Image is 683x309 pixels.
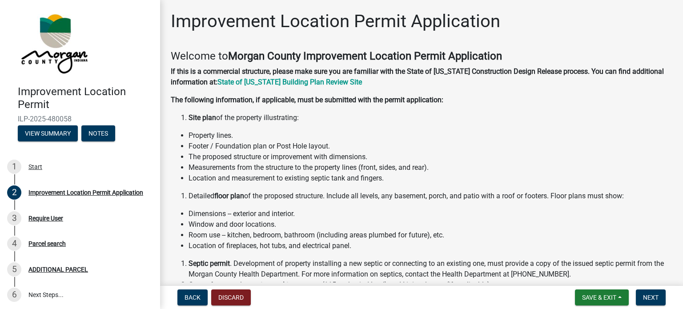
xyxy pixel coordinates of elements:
span: ILP-2025-480058 [18,115,142,123]
strong: floor plan [214,192,244,200]
li: Dimensions -- exterior and interior. [189,209,672,219]
li: Location of fireplaces, hot tubs, and electrical panel. [189,241,672,251]
li: Measurements from the structure to the property lines (front, sides, and rear). [189,162,672,173]
div: Require User [28,215,63,221]
div: 2 [7,185,21,200]
strong: Septic permit [189,259,230,268]
li: . Development of property installing a new septic or connecting to an existing one, must provide ... [189,258,672,280]
span: Back [185,294,201,301]
li: of the property illustrating: [189,112,672,123]
button: Back [177,289,208,305]
wm-modal-confirm: Notes [81,130,115,137]
div: ADDITIONAL PARCEL [28,266,88,273]
div: 4 [7,237,21,251]
div: 5 [7,262,21,277]
button: Discard [211,289,251,305]
li: Detailed of the proposed structure. Include all levels, any basement, porch, and patio with a roo... [189,191,672,201]
button: Next [636,289,666,305]
li: Room use -- kitchen, bedroom, bathroom (including areas plumbed for future), etc. [189,230,672,241]
div: Start [28,164,42,170]
li: Location and measurement to existing septic tank and fingers. [189,173,672,184]
h4: Welcome to [171,50,672,63]
li: Footer / Foundation plan or Post Hole layout. [189,141,672,152]
li: Property lines. [189,130,672,141]
span: Next [643,294,659,301]
li: Copy of your (115 mph wind load) and I-joists layout (if applicable). [189,280,672,290]
strong: If this is a commercial structure, please make sure you are familiar with the State of [US_STATE]... [171,67,664,86]
span: Save & Exit [582,294,616,301]
wm-modal-confirm: Summary [18,130,78,137]
strong: engineer-stamped truss specs [229,281,322,289]
div: Improvement Location Permit Application [28,189,143,196]
strong: Morgan County Improvement Location Permit Application [228,50,502,62]
button: Notes [81,125,115,141]
div: 6 [7,288,21,302]
button: View Summary [18,125,78,141]
a: State of [US_STATE] Building Plan Review Site [217,78,362,86]
div: 3 [7,211,21,225]
h1: Improvement Location Permit Application [171,11,500,32]
img: Morgan County, Indiana [18,9,89,76]
strong: Site plan [189,113,216,122]
strong: The following information, if applicable, must be submitted with the permit application: [171,96,443,104]
button: Save & Exit [575,289,629,305]
h4: Improvement Location Permit [18,85,153,111]
li: Window and door locations. [189,219,672,230]
div: Parcel search [28,241,66,247]
div: 1 [7,160,21,174]
li: The proposed structure or improvement with dimensions. [189,152,672,162]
